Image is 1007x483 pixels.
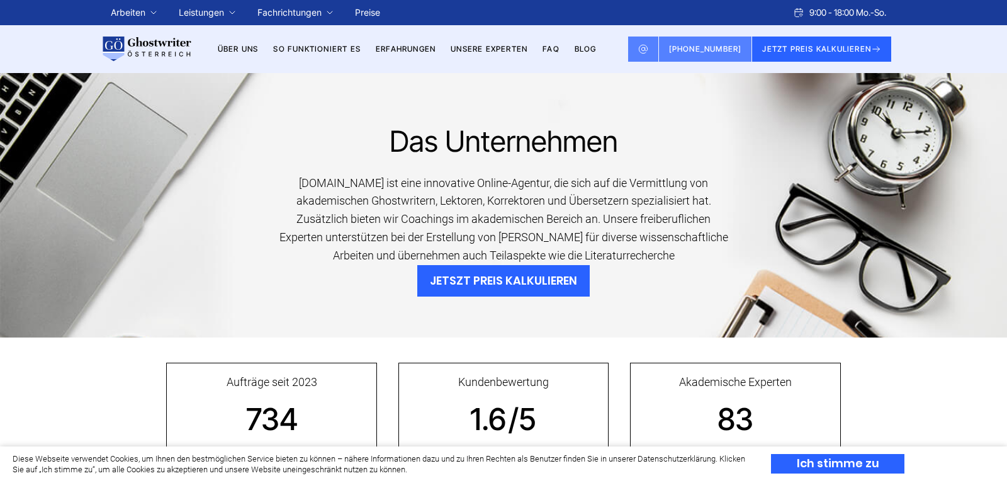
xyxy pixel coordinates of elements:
span: 9:00 - 18:00 Mo.-So. [809,5,886,20]
a: [PHONE_NUMBER] [659,37,753,62]
button: JETZT PREIS KALKULIEREN [752,37,891,62]
span: [PHONE_NUMBER] [669,44,742,54]
a: Über uns [218,44,259,54]
img: Schedule [793,8,804,18]
img: logo wirschreiben [101,37,191,62]
h1: Das Unternehmen [278,127,729,156]
a: Erfahrungen [376,44,436,54]
span: Aufträge seit 2023 [173,376,370,389]
strong: 1.6 [470,401,506,438]
a: Unsere Experten [451,44,527,54]
span: Kundenbewertung [405,376,602,389]
a: Fachrichtungen [257,5,322,20]
button: JETSZT PREIS KALKULIEREN [417,265,590,297]
a: So funktioniert es [273,44,361,54]
strong: /5 [509,401,536,438]
strong: 734 [246,401,298,438]
a: Arbeiten [111,5,145,20]
div: Ich stimme zu [771,454,904,474]
img: Email [638,44,648,54]
a: Preise [355,7,380,18]
span: Akademische Experten [637,376,834,389]
div: Diese Webseite verwendet Cookies, um Ihnen den bestmöglichen Service bieten zu können – nähere In... [13,454,749,475]
a: FAQ [543,44,560,54]
a: Leistungen [179,5,224,20]
strong: 83 [717,401,753,438]
a: BLOG [575,44,597,54]
div: [DOMAIN_NAME] ist eine innovative Online-Agentur, die sich auf die Vermittlung von akademischen G... [278,174,729,265]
